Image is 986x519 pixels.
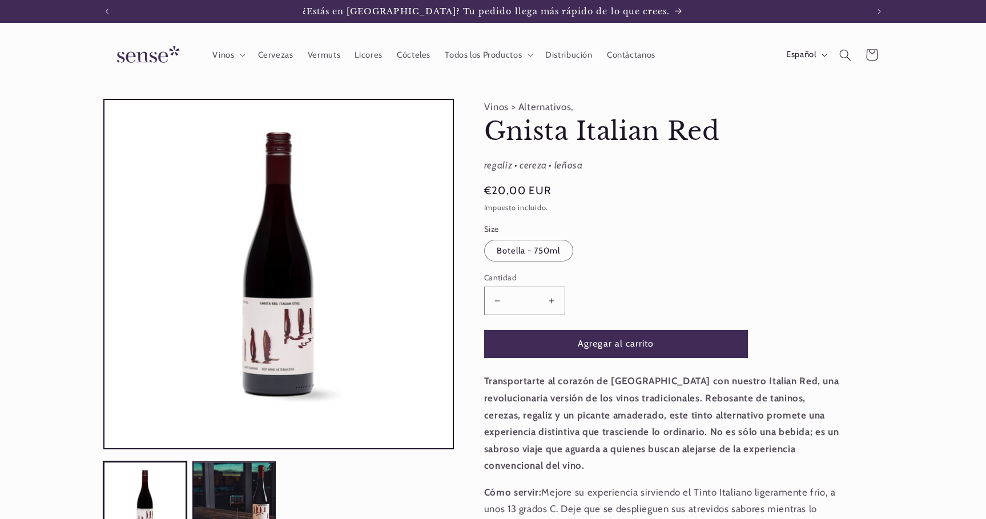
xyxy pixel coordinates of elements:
a: Vermuts [300,42,348,67]
legend: Size [484,223,500,235]
summary: Todos los Productos [438,42,538,67]
img: Sense [103,39,189,71]
span: Vinos [212,50,234,61]
h1: Gnista Italian Red [484,115,844,148]
button: Agregar al carrito [484,330,748,358]
a: Cervezas [251,42,300,67]
button: Español [779,43,832,66]
strong: Transportarte al corazón de [GEOGRAPHIC_DATA] con nuestro Italian Red, una revolucionaria versión... [484,375,839,471]
a: Contáctanos [599,42,662,67]
summary: Vinos [206,42,251,67]
a: Cócteles [389,42,437,67]
span: Contáctanos [607,50,655,61]
a: Distribución [538,42,600,67]
span: Licores [355,50,382,61]
span: Todos los Productos [445,50,522,61]
span: €20,00 EUR [484,183,552,199]
a: Sense [99,34,194,76]
span: Vermuts [308,50,340,61]
span: ¿Estás en [GEOGRAPHIC_DATA]? Tu pedido llega más rápido de lo que crees. [303,6,670,17]
a: Licores [348,42,390,67]
summary: Búsqueda [832,42,859,68]
span: Cócteles [397,50,430,61]
div: Impuesto incluido. [484,202,844,214]
span: Distribución [545,50,593,61]
div: regaliz • cereza • leñosa [484,157,844,174]
label: Cantidad [484,272,748,283]
span: Español [786,49,816,61]
strong: Cómo servir: [484,486,542,498]
label: Botella - 750ml [484,240,573,261]
span: Cervezas [258,50,293,61]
